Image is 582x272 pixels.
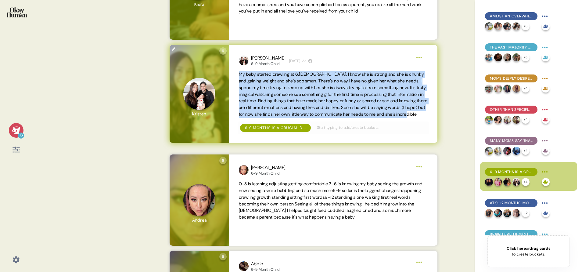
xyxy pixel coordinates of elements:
div: + 4 [522,147,530,155]
img: profilepic_9105085612949681.jpg [494,53,502,61]
span: My baby started crawling at 6.[DEMOGRAPHIC_DATA]. I know she is strong and she is chunky and gain... [239,71,428,117]
div: + 4 [522,178,530,186]
img: profilepic_9670080569759076.jpg [512,53,520,61]
div: Abbie [251,260,280,267]
img: profilepic_24582559991352128.jpg [503,209,511,217]
span: Click here [507,246,526,251]
div: or to create buckets. [507,245,550,257]
span: Amidst an overwhelming array of formula options, what's not in a formula is as crucial as what is. [490,13,533,19]
img: profilepic_24806279158960289.jpg [494,147,502,155]
div: + 3 [522,53,530,61]
img: profilepic_24012059758446275.jpg [494,178,502,186]
div: + 4 [522,85,530,92]
img: profilepic_24026967273611727.jpg [494,209,502,217]
img: profilepic_24433398056265134.jpg [494,116,502,124]
img: profilepic_24066498406338658.jpg [485,22,493,30]
img: profilepic_10050006148381865.jpg [512,85,520,92]
img: okayhuman.3b1b6348.png [7,7,27,17]
img: profilepic_24021410207550195.jpg [485,116,493,124]
img: profilepic_24686111907661355.jpg [494,22,502,30]
img: profilepic_24282691028022983.jpg [239,165,249,175]
div: 6-9 Month Child [251,61,286,66]
img: profilepic_9921622301280059.jpg [503,147,511,155]
img: profilepic_24076225635351631.jpg [503,22,511,30]
img: profilepic_9987304958065071.jpg [512,178,520,186]
div: 6 [219,47,227,55]
span: Many moms say that switching would be more about getting away from a problematic product than mov... [490,138,533,143]
time: [DATE] [289,58,300,64]
span: 6-9 months is a crucial development period, with mobility, motor skills, dietary changes, and soc... [490,169,533,175]
img: profilepic_23911488015176304.jpg [503,53,511,61]
div: 6-9 Month Child [251,267,280,272]
span: At 9-12 months, moms are looking for first steps, first words, and further social development. [490,200,533,206]
span: Moms deeply desire to feel confident in a go-to formula, but uncertainty and frustrating trial an... [490,76,533,81]
img: profilepic_24169639585989571.jpg [494,85,502,92]
img: profilepic_23957990427199772.jpg [485,85,493,92]
img: profilepic_24076056148683697.jpg [239,261,249,271]
span: The vast majority of moms are unaware of MFGM, and suspicion was common even when we explained th... [490,45,533,50]
div: 16 [18,132,24,139]
div: 6 [219,253,227,260]
img: profilepic_30367771036200585.jpg [512,209,520,217]
img: profilepic_24291559867143526.jpg [485,53,493,61]
div: + 3 [522,22,530,30]
img: profilepic_24149260454682583.jpg [512,22,520,30]
span: 0-3 is learning adjusting getting comfortable 3-6 is knowing my baby seeing the growth and now se... [239,181,423,220]
img: profilepic_30725826547032050.jpg [485,178,493,186]
span: via [302,58,307,64]
img: profilepic_24254939047471010.jpg [503,116,511,124]
div: [PERSON_NAME] [251,55,286,62]
span: Other than specific tolerance issues, price & ingredient alignment are top switching motivators. [490,107,533,112]
img: profilepic_9951827364925800.jpg [485,209,493,217]
div: 6-9 months is a crucial development period, with mobility, motor skills, dietary changes, and soc... [245,125,306,131]
div: 6-9 Month Child [251,171,286,176]
span: Brain development was moms' stated top formula priority, though long-term and immediate prioritie... [490,231,533,237]
img: profilepic_23998246113203785.jpg [503,85,511,92]
img: profilepic_24066498406338658.jpg [485,147,493,155]
img: profilepic_9987304958065071.jpg [239,56,249,65]
div: + 4 [522,116,530,124]
div: + 2 [522,209,530,217]
input: Start typing to add/create buckets [313,124,426,131]
img: profilepic_23880259538325025.jpg [503,178,511,186]
div: [PERSON_NAME] [251,164,286,171]
img: profilepic_10079146362180826.jpg [512,147,520,155]
img: profilepic_24822922297309852.jpg [512,116,520,124]
div: 6 [219,157,227,164]
span: drag cards [530,246,550,251]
